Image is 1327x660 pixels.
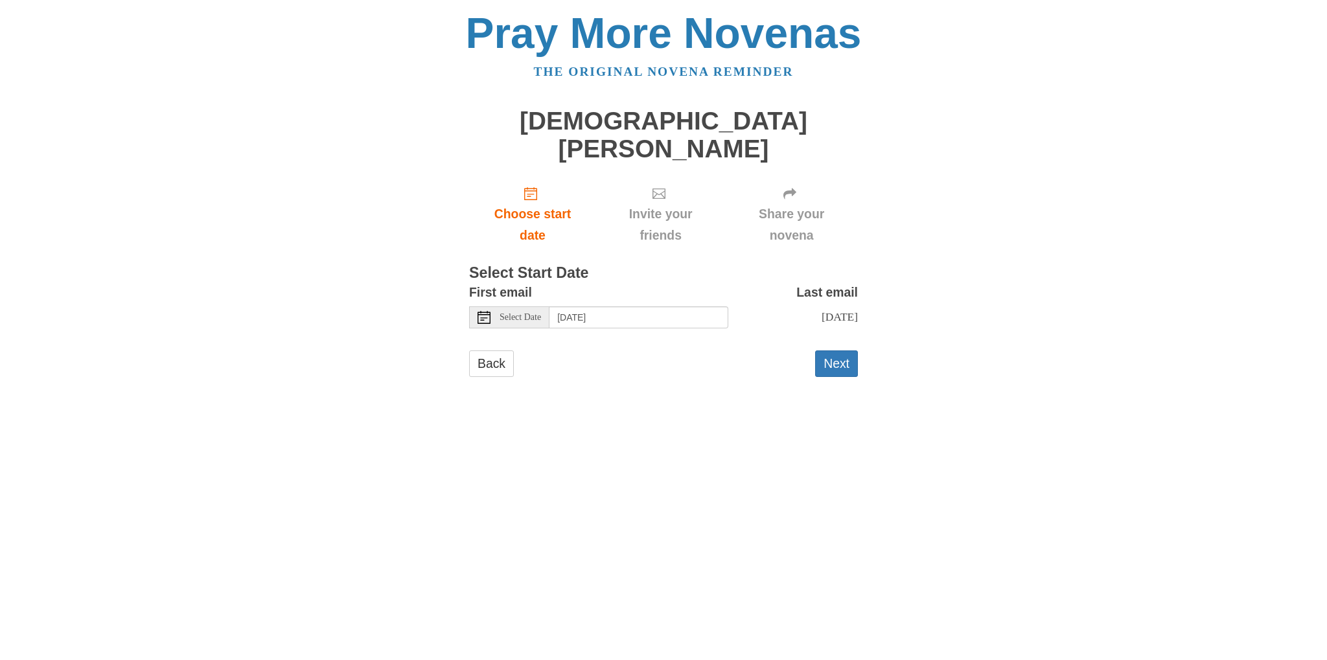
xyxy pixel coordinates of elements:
h1: [DEMOGRAPHIC_DATA][PERSON_NAME] [469,108,858,163]
label: Last email [796,282,858,303]
a: Back [469,350,514,377]
a: Pray More Novenas [466,9,862,57]
div: Click "Next" to confirm your start date first. [725,176,858,253]
span: Select Date [500,313,541,322]
span: Invite your friends [609,203,712,246]
label: First email [469,282,532,303]
span: Share your novena [738,203,845,246]
h3: Select Start Date [469,265,858,282]
a: Choose start date [469,176,596,253]
a: The original novena reminder [534,65,794,78]
span: [DATE] [822,310,858,323]
button: Next [815,350,858,377]
span: Choose start date [482,203,583,246]
div: Click "Next" to confirm your start date first. [596,176,725,253]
